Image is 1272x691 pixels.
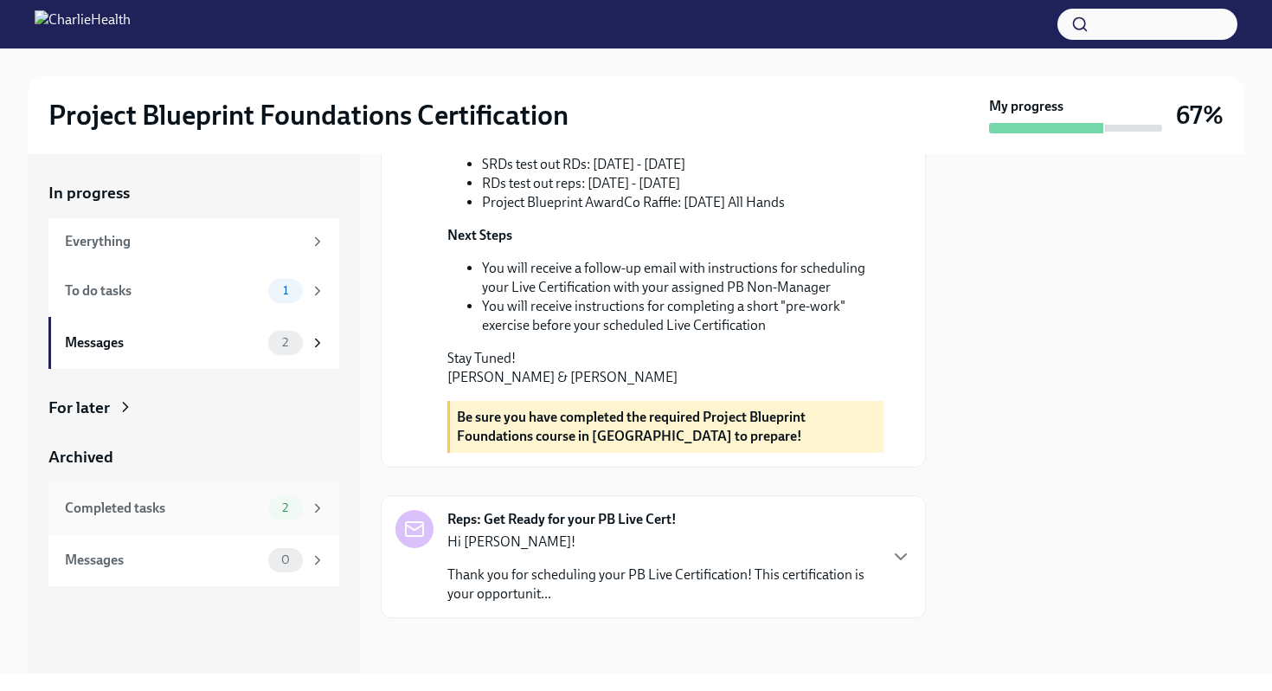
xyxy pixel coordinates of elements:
[65,333,261,352] div: Messages
[482,259,883,297] li: You will receive a follow-up email with instructions for scheduling your Live Certification with ...
[482,155,883,174] li: SRDs test out RDs: [DATE] - [DATE]
[65,232,303,251] div: Everything
[272,336,299,349] span: 2
[1176,100,1224,131] h3: 67%
[447,510,677,529] strong: Reps: Get Ready for your PB Live Cert!
[482,174,883,193] li: RDs test out reps: [DATE] - [DATE]
[482,193,883,212] li: Project Blueprint AwardCo Raffle: [DATE] All Hands
[48,397,339,419] a: For later
[65,281,261,300] div: To do tasks
[65,499,261,518] div: Completed tasks
[457,409,806,444] strong: Be sure you have completed the required Project Blueprint Foundations course in [GEOGRAPHIC_DATA]...
[48,98,569,132] h2: Project Blueprint Foundations Certification
[48,317,339,369] a: Messages2
[482,297,883,335] li: You will receive instructions for completing a short "pre-work" exercise before your scheduled Li...
[271,553,300,566] span: 0
[272,501,299,514] span: 2
[447,227,512,243] strong: Next Steps
[48,218,339,265] a: Everything
[48,446,339,468] a: Archived
[273,284,299,297] span: 1
[447,533,877,552] p: Hi [PERSON_NAME]!
[35,10,131,38] img: CharlieHealth
[447,349,883,387] p: Stay Tuned! [PERSON_NAME] & [PERSON_NAME]
[48,482,339,534] a: Completed tasks2
[48,397,110,419] div: For later
[48,265,339,317] a: To do tasks1
[48,534,339,586] a: Messages0
[989,97,1063,116] strong: My progress
[65,551,261,570] div: Messages
[447,565,877,604] p: Thank you for scheduling your PB Live Certification! This certification is your opportunit...
[48,182,339,204] a: In progress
